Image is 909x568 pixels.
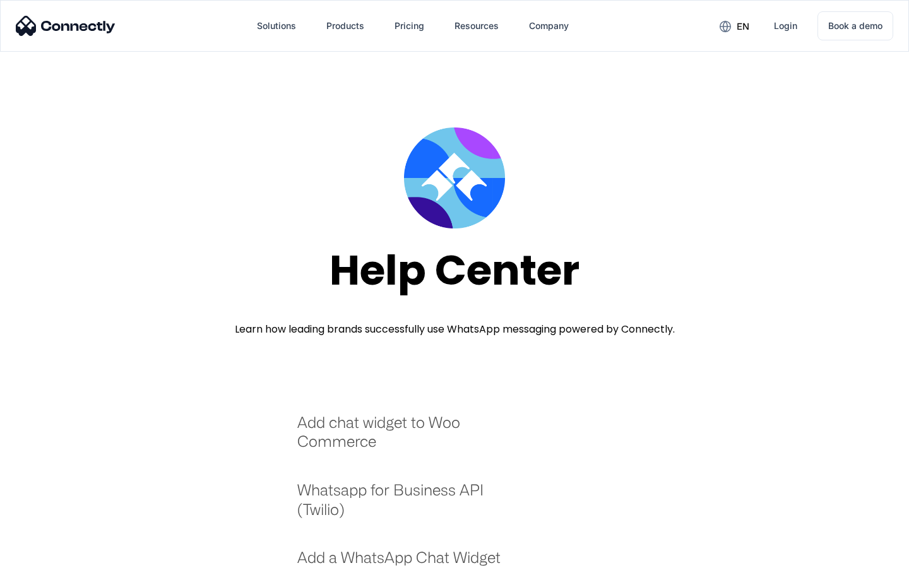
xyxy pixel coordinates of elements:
[16,16,116,36] img: Connectly Logo
[25,546,76,564] ul: Language list
[764,11,807,41] a: Login
[297,413,518,464] a: Add chat widget to Woo Commerce
[710,16,759,35] div: en
[817,11,893,40] a: Book a demo
[774,17,797,35] div: Login
[13,546,76,564] aside: Language selected: English
[454,17,499,35] div: Resources
[384,11,434,41] a: Pricing
[326,17,364,35] div: Products
[316,11,374,41] div: Products
[395,17,424,35] div: Pricing
[247,11,306,41] div: Solutions
[257,17,296,35] div: Solutions
[529,17,569,35] div: Company
[330,247,579,293] div: Help Center
[737,18,749,35] div: en
[444,11,509,41] div: Resources
[519,11,579,41] div: Company
[235,322,675,337] div: Learn how leading brands successfully use WhatsApp messaging powered by Connectly.
[297,480,518,531] a: Whatsapp for Business API (Twilio)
